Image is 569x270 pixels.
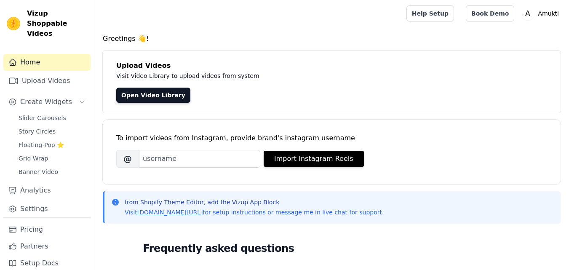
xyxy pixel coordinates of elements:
[3,200,91,217] a: Settings
[19,154,48,163] span: Grid Wrap
[13,139,91,151] a: Floating-Pop ⭐
[406,5,454,21] a: Help Setup
[264,151,364,167] button: Import Instagram Reels
[3,221,91,238] a: Pricing
[116,150,139,168] span: @
[466,5,514,21] a: Book Demo
[116,133,547,143] div: To import videos from Instagram, provide brand's instagram username
[125,208,384,217] p: Visit for setup instructions or message me in live chat for support.
[125,198,384,206] p: from Shopify Theme Editor, add the Vizup App Block
[3,182,91,199] a: Analytics
[3,94,91,110] button: Create Widgets
[137,209,203,216] a: [DOMAIN_NAME][URL]
[19,168,58,176] span: Banner Video
[116,71,494,81] p: Visit Video Library to upload videos from system
[7,17,20,30] img: Vizup
[103,34,561,44] h4: Greetings 👋!
[13,126,91,137] a: Story Circles
[3,238,91,255] a: Partners
[13,166,91,178] a: Banner Video
[19,141,64,149] span: Floating-Pop ⭐
[13,112,91,124] a: Slider Carousels
[534,6,562,21] p: Amukti
[3,72,91,89] a: Upload Videos
[19,114,66,122] span: Slider Carousels
[20,97,72,107] span: Create Widgets
[3,54,91,71] a: Home
[139,150,260,168] input: username
[27,8,87,39] span: Vizup Shoppable Videos
[525,9,530,18] text: A
[521,6,562,21] button: A Amukti
[116,61,547,71] h4: Upload Videos
[143,240,521,257] h2: Frequently asked questions
[116,88,190,103] a: Open Video Library
[19,127,56,136] span: Story Circles
[13,152,91,164] a: Grid Wrap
